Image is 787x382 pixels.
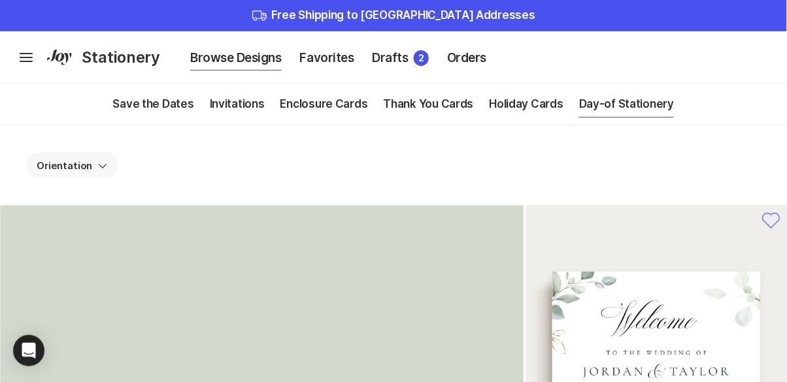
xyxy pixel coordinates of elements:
a: Favorites [296,44,358,71]
button: Add to Favorites [761,210,782,231]
p: Free Shipping to [GEOGRAPHIC_DATA] Addresses [271,8,535,24]
a: Orders [443,44,490,71]
button: Orientation [26,152,118,178]
span: Drafts [373,46,429,71]
div: Day-of Stationery [579,84,674,125]
div: 2 [414,50,429,66]
a: Save the Dates [113,84,194,125]
span: Stationery [82,46,161,69]
a: Thank You Cards [384,84,474,125]
div: Open Intercom Messenger [13,335,44,366]
span: Browse Designs [190,46,282,71]
span: Orientation [37,160,108,172]
span: Orders [447,46,486,71]
a: Holiday Cards [490,84,563,125]
span: Favorites [300,46,354,71]
a: Enclosure Cards [280,84,368,125]
a: Invitations [210,84,265,125]
a: Browse Designs [186,44,286,71]
a: Drafts2 [369,44,433,71]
